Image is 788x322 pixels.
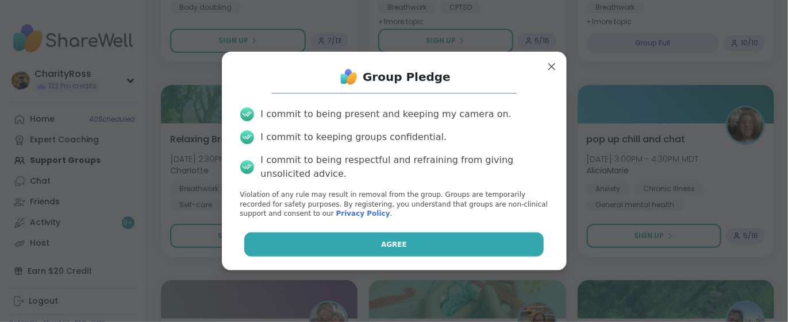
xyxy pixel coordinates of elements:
h1: Group Pledge [363,69,451,85]
div: I commit to being present and keeping my camera on. [261,107,512,121]
img: ShareWell Logo [337,65,360,88]
p: Violation of any rule may result in removal from the group. Groups are temporarily recorded for s... [240,190,548,219]
div: I commit to being respectful and refraining from giving unsolicited advice. [261,153,548,181]
a: Privacy Policy [336,210,390,218]
div: I commit to keeping groups confidential. [261,130,447,144]
button: Agree [244,232,544,257]
span: Agree [381,239,407,250]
